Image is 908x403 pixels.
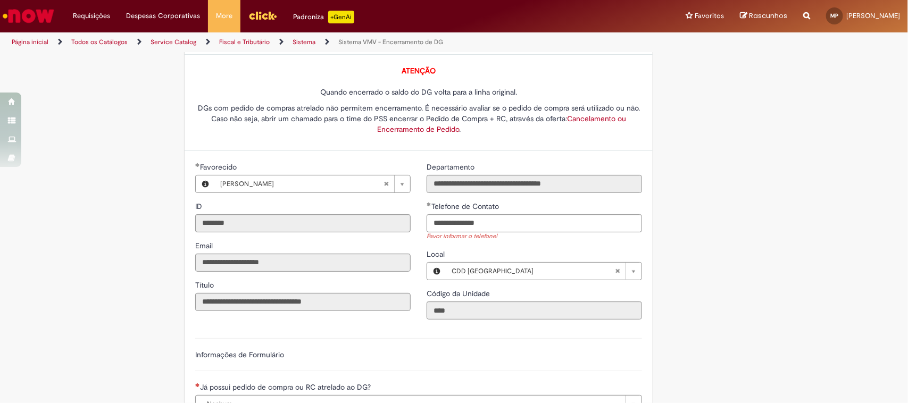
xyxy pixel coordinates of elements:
input: Departamento [427,175,642,193]
span: Somente leitura - ID [195,201,204,211]
label: Somente leitura - Código da Unidade [427,288,492,299]
div: Favor informar o telefone! [427,232,642,241]
a: Sistema VMV - Encerramento de DG [338,38,443,46]
abbr: Limpar campo Favorecido [378,175,394,192]
span: Já possui pedido de compra ou RC atrelado ao DG? [200,382,373,392]
abbr: Limpar campo Local [610,263,626,280]
span: Telefone de Contato [431,201,501,211]
img: click_logo_yellow_360x200.png [248,7,277,23]
label: Somente leitura - Título [195,280,216,290]
span: Rascunhos [749,11,787,21]
a: Fiscal e Tributário [219,38,270,46]
div: Padroniza [293,11,354,23]
label: Somente leitura - Departamento [427,162,477,172]
ul: Trilhas de página [8,32,597,52]
a: CDD [GEOGRAPHIC_DATA]Limpar campo Local [446,263,642,280]
input: Título [195,293,411,311]
label: Somente leitura - Email [195,240,215,251]
span: Requisições [73,11,110,21]
button: Favorecido, Visualizar este registro Miria Esly Pinto [196,175,215,192]
span: Favoritos [695,11,724,21]
a: [PERSON_NAME]Limpar campo Favorecido [215,175,410,192]
span: Necessários [195,383,200,387]
p: Quando encerrado o saldo do DG volta para a linha original. [195,65,642,97]
span: Necessários - Favorecido [200,162,239,172]
input: Email [195,254,411,272]
a: Rascunhos [740,11,787,21]
p: +GenAi [328,11,354,23]
label: Informações de Formulário [195,350,284,359]
button: Local, Visualizar este registro CDD Ribeirão Preto [427,263,446,280]
span: More [216,11,232,21]
span: Somente leitura - Email [195,241,215,250]
label: Somente leitura - ID [195,201,204,212]
span: Local [427,249,447,259]
a: Service Catalog [151,38,196,46]
input: ID [195,214,411,232]
strong: ATENÇÃO [402,66,436,75]
span: [PERSON_NAME] [220,175,384,192]
a: Sistema [293,38,315,46]
span: MP [831,12,839,19]
input: Código da Unidade [427,301,642,320]
img: ServiceNow [1,5,56,27]
a: Todos os Catálogos [71,38,128,46]
span: Somente leitura - Código da Unidade [427,289,492,298]
span: CDD [GEOGRAPHIC_DATA] [452,263,615,280]
span: [PERSON_NAME] [846,11,900,20]
span: Obrigatório Preenchido [427,202,431,206]
span: Despesas Corporativas [126,11,200,21]
a: Página inicial [12,38,48,46]
p: DGs com pedido de compras atrelado não permitem encerramento. É necessário avaliar se o pedido de... [195,103,642,135]
a: Cancelamento ou Encerramento de Pedido [377,114,627,134]
span: Obrigatório Preenchido [195,163,200,167]
input: Telefone de Contato [427,214,642,232]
